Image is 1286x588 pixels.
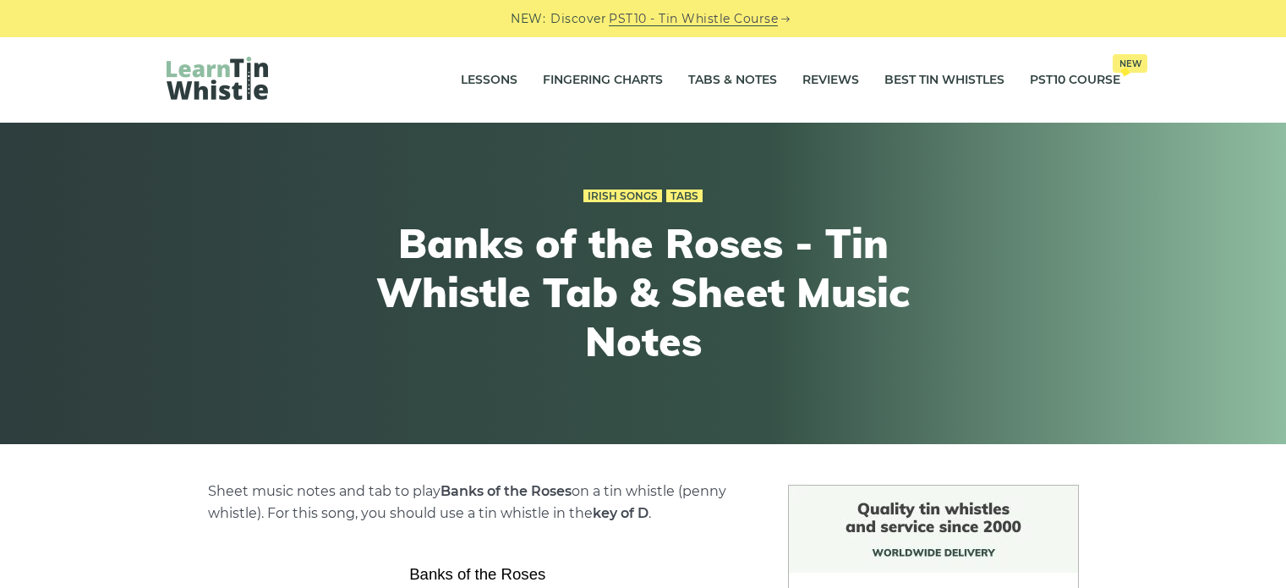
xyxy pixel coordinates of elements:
[884,59,1004,102] a: Best Tin Whistles
[208,481,747,525] p: Sheet music notes and tab to play on a tin whistle (penny whistle). For this song, you should use...
[593,505,648,521] strong: key of D
[666,190,703,203] a: Tabs
[543,59,663,102] a: Fingering Charts
[1030,59,1120,102] a: PST10 CourseNew
[802,59,859,102] a: Reviews
[1113,54,1147,73] span: New
[461,59,517,102] a: Lessons
[583,190,662,203] a: Irish Songs
[688,59,777,102] a: Tabs & Notes
[167,57,268,100] img: LearnTinWhistle.com
[332,219,955,365] h1: Banks of the Roses - Tin Whistle Tab & Sheet Music Notes
[441,483,572,499] strong: Banks of the Roses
